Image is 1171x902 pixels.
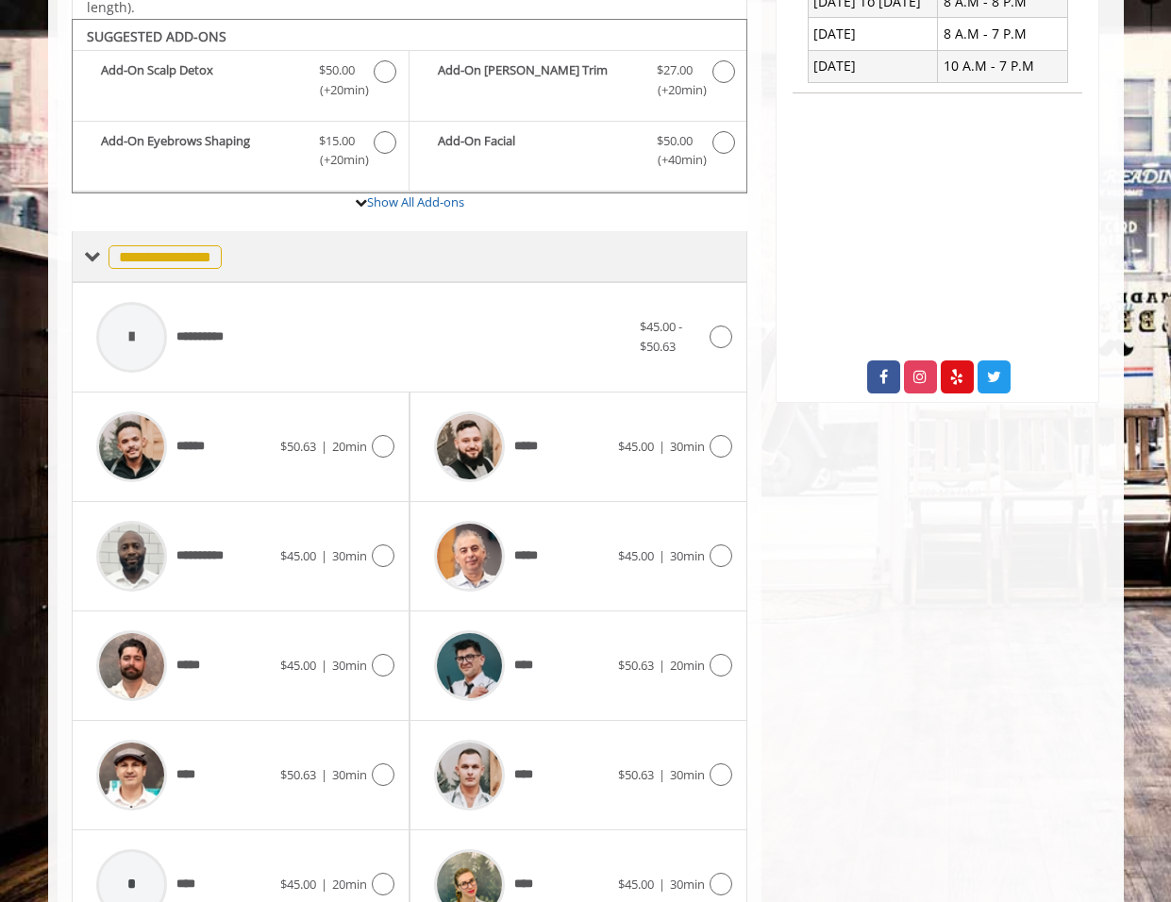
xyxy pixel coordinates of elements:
[646,80,702,100] span: (+20min )
[438,60,638,100] b: Add-On [PERSON_NAME] Trim
[938,50,1068,82] td: 10 A.M - 7 P.M
[280,438,316,455] span: $50.63
[659,547,665,564] span: |
[657,60,693,80] span: $27.00
[659,438,665,455] span: |
[419,60,737,105] label: Add-On Beard Trim
[87,27,226,45] b: SUGGESTED ADD-ONS
[670,876,705,893] span: 30min
[808,18,938,50] td: [DATE]
[319,60,355,80] span: $50.00
[659,876,665,893] span: |
[332,876,367,893] span: 20min
[72,19,748,194] div: The Made Man Haircut Add-onS
[618,438,654,455] span: $45.00
[321,657,327,674] span: |
[640,318,682,355] span: $45.00 - $50.63
[321,876,327,893] span: |
[332,657,367,674] span: 30min
[670,766,705,783] span: 30min
[332,438,367,455] span: 20min
[101,60,300,100] b: Add-On Scalp Detox
[82,60,399,105] label: Add-On Scalp Detox
[280,766,316,783] span: $50.63
[646,150,702,170] span: (+40min )
[659,657,665,674] span: |
[670,657,705,674] span: 20min
[618,876,654,893] span: $45.00
[280,876,316,893] span: $45.00
[332,547,367,564] span: 30min
[321,547,327,564] span: |
[367,193,464,210] a: Show All Add-ons
[670,438,705,455] span: 30min
[808,50,938,82] td: [DATE]
[321,438,327,455] span: |
[618,657,654,674] span: $50.63
[309,80,364,100] span: (+20min )
[280,657,316,674] span: $45.00
[657,131,693,151] span: $50.00
[82,131,399,175] label: Add-On Eyebrows Shaping
[332,766,367,783] span: 30min
[101,131,300,171] b: Add-On Eyebrows Shaping
[670,547,705,564] span: 30min
[419,131,737,175] label: Add-On Facial
[319,131,355,151] span: $15.00
[618,766,654,783] span: $50.63
[309,150,364,170] span: (+20min )
[659,766,665,783] span: |
[938,18,1068,50] td: 8 A.M - 7 P.M
[438,131,638,171] b: Add-On Facial
[321,766,327,783] span: |
[618,547,654,564] span: $45.00
[280,547,316,564] span: $45.00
